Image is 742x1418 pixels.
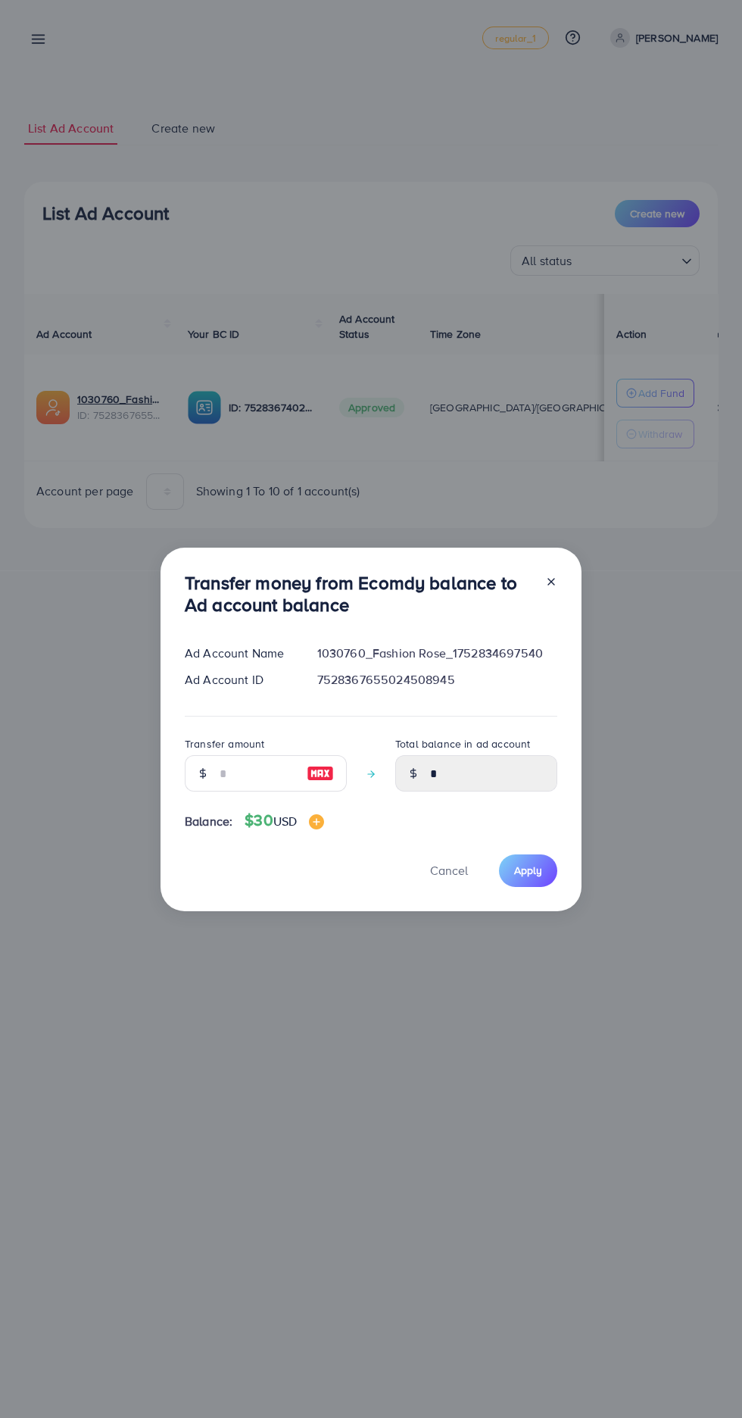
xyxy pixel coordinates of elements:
[395,736,530,751] label: Total balance in ad account
[173,645,305,662] div: Ad Account Name
[430,862,468,879] span: Cancel
[305,645,569,662] div: 1030760_Fashion Rose_1752834697540
[411,854,487,887] button: Cancel
[185,572,533,616] h3: Transfer money from Ecomdy balance to Ad account balance
[514,863,542,878] span: Apply
[185,813,232,830] span: Balance:
[245,811,324,830] h4: $30
[273,813,297,829] span: USD
[307,764,334,782] img: image
[305,671,569,689] div: 7528367655024508945
[678,1350,731,1407] iframe: Chat
[185,736,264,751] label: Transfer amount
[173,671,305,689] div: Ad Account ID
[499,854,557,887] button: Apply
[309,814,324,829] img: image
